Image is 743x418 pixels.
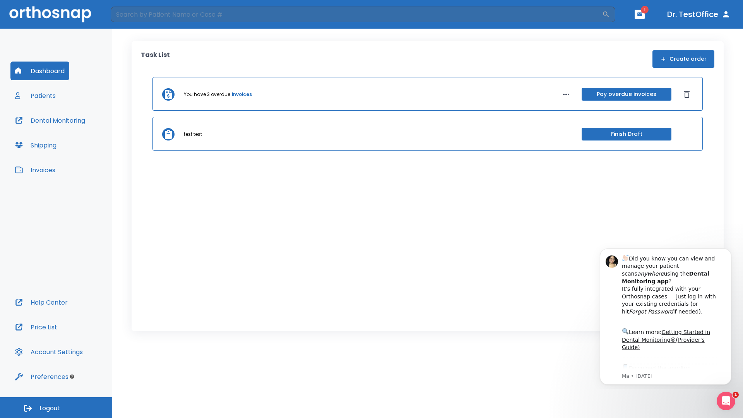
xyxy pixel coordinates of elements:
[232,91,252,98] a: invoices
[131,12,137,18] button: Dismiss notification
[184,131,202,138] p: test test
[10,62,69,80] button: Dashboard
[10,161,60,179] button: Invoices
[9,6,91,22] img: Orthosnap
[582,88,671,101] button: Pay overdue invoices
[10,367,73,386] button: Preferences
[664,7,734,21] button: Dr. TestOffice
[681,88,693,101] button: Dismiss
[111,7,602,22] input: Search by Patient Name or Case #
[641,6,649,14] span: 1
[10,86,60,105] button: Patients
[34,123,103,137] a: App Store
[10,111,90,130] button: Dental Monitoring
[588,242,743,389] iframe: Intercom notifications message
[68,373,75,380] div: Tooltip anchor
[10,136,61,154] button: Shipping
[34,131,131,138] p: Message from Ma, sent 4w ago
[34,122,131,161] div: Download the app: | ​ Let us know if you need help getting started!
[141,50,170,68] p: Task List
[733,392,739,398] span: 1
[39,404,60,413] span: Logout
[10,318,62,336] button: Price List
[184,91,230,98] p: You have 3 overdue
[717,392,735,410] iframe: Intercom live chat
[10,293,72,312] button: Help Center
[652,50,714,68] button: Create order
[10,343,87,361] button: Account Settings
[582,128,671,140] button: Finish Draft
